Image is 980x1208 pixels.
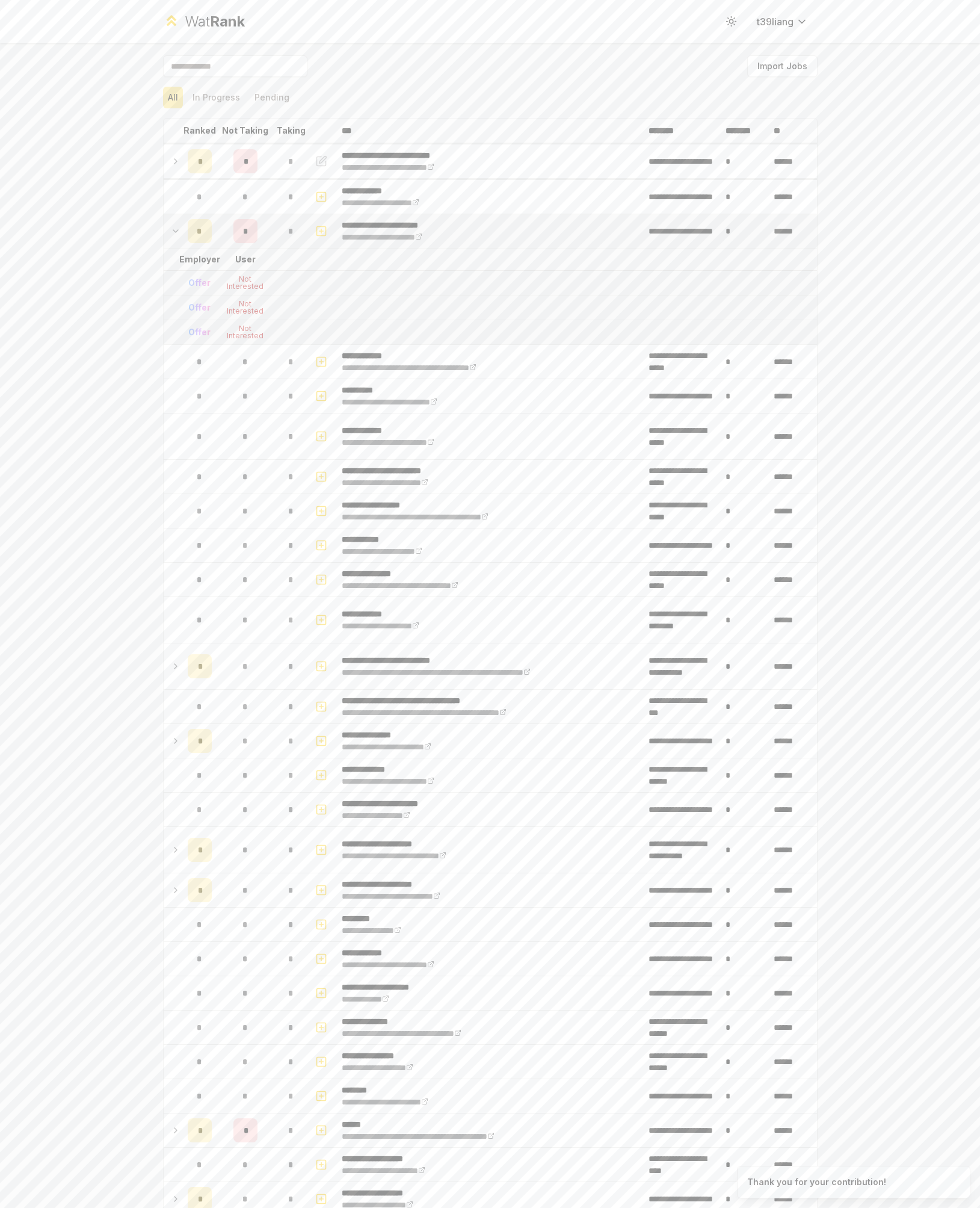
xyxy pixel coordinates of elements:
button: Import Jobs [747,55,818,77]
button: Pending [250,87,294,108]
span: Rank [210,13,245,30]
div: Offer [188,326,211,338]
div: Offer [188,302,211,314]
button: All [163,87,183,108]
p: Taking [277,125,306,137]
td: Employer [183,249,217,270]
div: Not Interested [221,300,270,315]
div: Not Interested [221,325,270,339]
p: Ranked [183,125,216,137]
div: Not Interested [221,276,270,290]
div: Wat [185,12,245,31]
div: Offer [188,277,211,289]
td: User [217,249,274,270]
span: t39liang [757,14,794,29]
button: t39liang [747,11,818,33]
div: Thank you for your contribution! [747,1176,886,1188]
p: Not Taking [222,125,268,137]
a: WatRank [163,12,245,31]
button: In Progress [188,87,245,108]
